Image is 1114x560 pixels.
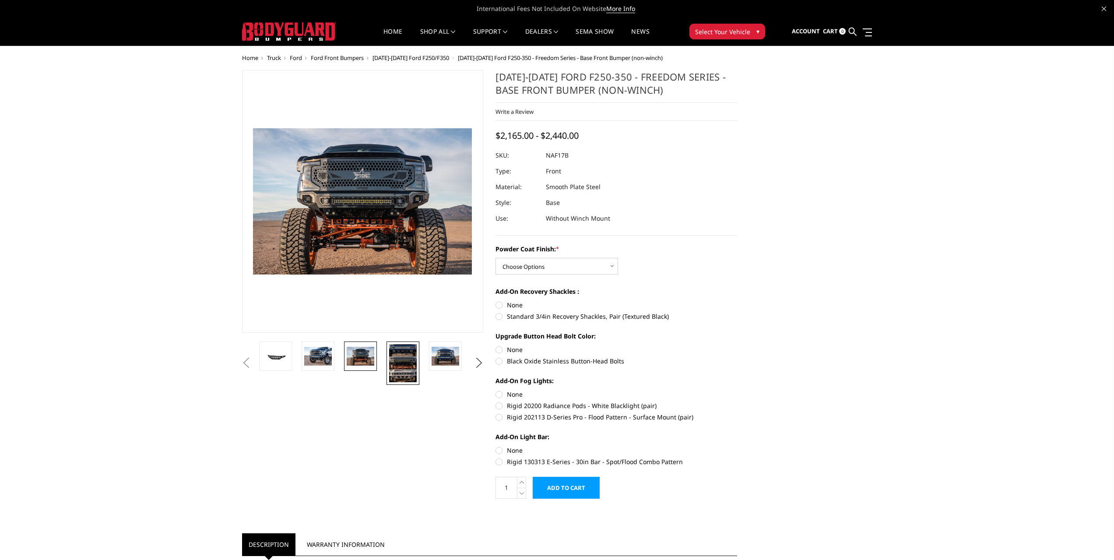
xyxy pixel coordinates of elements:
a: Ford [290,54,302,62]
dd: NAF17B [546,148,569,163]
dt: Style: [496,195,539,211]
dt: Material: [496,179,539,195]
a: Write a Review [496,108,534,116]
span: Cart [823,27,838,35]
label: Add-On Fog Lights: [496,376,737,385]
a: News [631,28,649,46]
label: Add-On Light Bar: [496,432,737,441]
label: None [496,390,737,399]
span: Select Your Vehicle [695,27,750,36]
label: Black Oxide Stainless Button-Head Bolts [496,356,737,366]
dd: Front [546,163,561,179]
button: Previous [240,356,253,370]
label: Upgrade Button Head Bolt Color: [496,331,737,341]
label: None [496,446,737,455]
a: More Info [606,4,635,13]
a: SEMA Show [576,28,614,46]
span: Account [792,27,820,35]
a: 2017-2022 Ford F250-350 - Freedom Series - Base Front Bumper (non-winch) [242,70,484,333]
label: None [496,345,737,354]
a: Home [383,28,402,46]
label: Rigid 202113 D-Series Pro - Flood Pattern - Surface Mount (pair) [496,412,737,422]
a: Cart 0 [823,20,846,43]
dd: Base [546,195,560,211]
h1: [DATE]-[DATE] Ford F250-350 - Freedom Series - Base Front Bumper (non-winch) [496,70,737,103]
a: Account [792,20,820,43]
dd: Smooth Plate Steel [546,179,601,195]
dd: Without Winch Mount [546,211,610,226]
label: Rigid 130313 E-Series - 30in Bar - Spot/Flood Combo Pattern [496,457,737,466]
label: None [496,300,737,310]
a: Support [473,28,508,46]
input: Add to Cart [533,477,600,499]
img: 2017-2022 Ford F250-350 - Freedom Series - Base Front Bumper (non-winch) [347,347,374,365]
label: Powder Coat Finish: [496,244,737,254]
a: Truck [267,54,281,62]
img: BODYGUARD BUMPERS [242,22,336,41]
dt: SKU: [496,148,539,163]
span: $2,165.00 - $2,440.00 [496,130,579,141]
img: 2017-2022 Ford F250-350 - Freedom Series - Base Front Bumper (non-winch) [262,350,289,363]
a: Dealers [525,28,559,46]
dt: Use: [496,211,539,226]
button: Next [472,356,485,370]
a: Warranty Information [300,533,391,556]
span: ▾ [756,27,759,36]
span: 0 [839,28,846,35]
a: shop all [420,28,456,46]
button: Select Your Vehicle [689,24,765,39]
img: Multiple lighting options [389,344,417,382]
span: [DATE]-[DATE] Ford F250-350 - Freedom Series - Base Front Bumper (non-winch) [458,54,663,62]
a: Description [242,533,295,556]
dt: Type: [496,163,539,179]
label: Rigid 20200 Radiance Pods - White Blacklight (pair) [496,401,737,410]
a: [DATE]-[DATE] Ford F250/F350 [373,54,449,62]
img: 2017-2022 Ford F250-350 - Freedom Series - Base Front Bumper (non-winch) [432,347,459,365]
a: Ford Front Bumpers [311,54,364,62]
img: 2017-2022 Ford F250-350 - Freedom Series - Base Front Bumper (non-winch) [304,347,332,365]
a: Home [242,54,258,62]
label: Standard 3/4in Recovery Shackles, Pair (Textured Black) [496,312,737,321]
label: Add-On Recovery Shackles : [496,287,737,296]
